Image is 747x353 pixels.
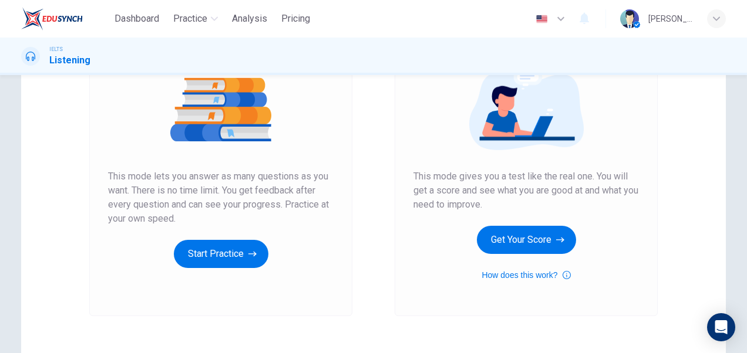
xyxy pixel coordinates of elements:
[49,53,90,67] h1: Listening
[648,12,693,26] div: [PERSON_NAME]
[21,7,110,30] a: EduSynch logo
[281,12,310,26] span: Pricing
[227,8,272,29] button: Analysis
[169,8,223,29] button: Practice
[110,8,164,29] button: Dashboard
[49,45,63,53] span: IELTS
[174,240,268,268] button: Start Practice
[21,7,83,30] img: EduSynch logo
[477,226,576,254] button: Get Your Score
[482,268,570,282] button: How does this work?
[620,9,639,28] img: Profile picture
[277,8,315,29] button: Pricing
[173,12,207,26] span: Practice
[115,12,159,26] span: Dashboard
[534,15,549,23] img: en
[108,169,334,226] span: This mode lets you answer as many questions as you want. There is no time limit. You get feedback...
[232,12,267,26] span: Analysis
[707,313,735,341] div: Open Intercom Messenger
[413,169,639,212] span: This mode gives you a test like the real one. You will get a score and see what you are good at a...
